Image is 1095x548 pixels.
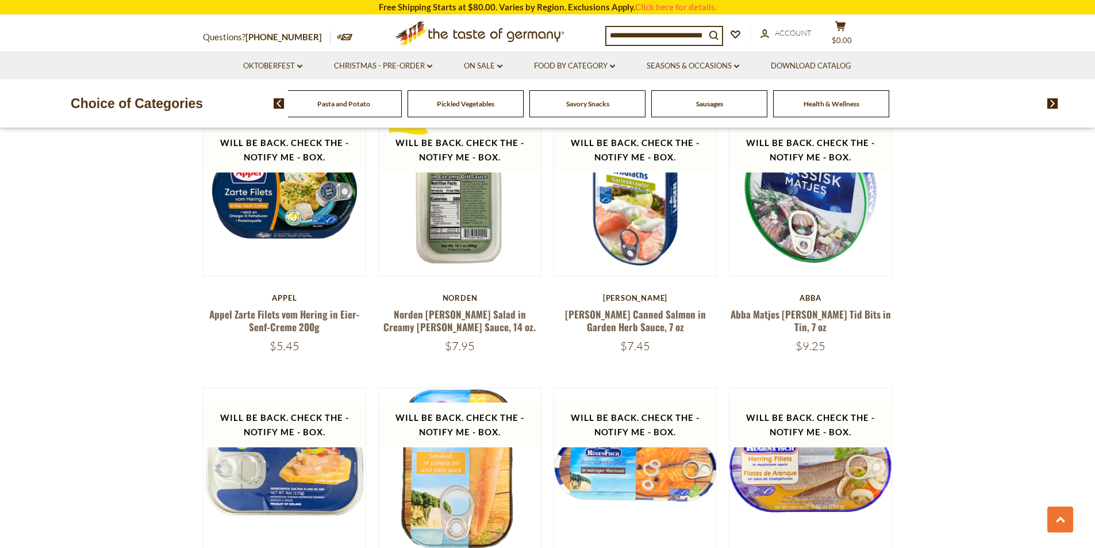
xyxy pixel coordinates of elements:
[620,339,650,353] span: $7.45
[554,293,717,302] div: [PERSON_NAME]
[379,113,541,276] img: Norden Herring Salad in Creamy Dill Sauce, 14 oz.
[824,21,858,49] button: $0.00
[203,30,331,45] p: Questions?
[760,27,812,40] a: Account
[1047,98,1058,109] img: next arrow
[771,60,851,72] a: Download Catalog
[270,339,299,353] span: $5.45
[647,60,739,72] a: Seasons & Occasions
[534,60,615,72] a: Food By Category
[274,98,285,109] img: previous arrow
[729,113,892,276] img: Abba Matjes Herring Tid Bits in Tin, 7 oz
[635,2,717,12] a: Click here for details.
[775,28,812,37] span: Account
[832,36,852,45] span: $0.00
[245,32,322,42] a: [PHONE_NUMBER]
[464,60,502,72] a: On Sale
[209,307,360,334] a: Appel Zarte Filets vom Hering in Eier-Senf-Creme 200g
[243,60,302,72] a: Oktoberfest
[796,339,825,353] span: $9.25
[437,99,494,108] a: Pickled Vegetables
[383,307,536,334] a: Norden [PERSON_NAME] Salad in Creamy [PERSON_NAME] Sauce, 14 oz.
[731,307,891,334] a: Abba Matjes [PERSON_NAME] Tid Bits in Tin, 7 oz
[804,99,859,108] a: Health & Wellness
[565,307,706,334] a: [PERSON_NAME] Canned Salmon in Garden Herb Sauce, 7 oz
[566,99,609,108] a: Savory Snacks
[203,293,367,302] div: Appel
[334,60,432,72] a: Christmas - PRE-ORDER
[378,293,542,302] div: Norden
[445,339,475,353] span: $7.95
[203,113,366,276] img: Appel Zarte Filets vom Hering in Eier-Senf-Creme 200g
[317,99,370,108] a: Pasta and Potato
[554,113,717,276] img: Larsen Canned Salmon in Garden Herb Sauce, 7 oz
[729,293,893,302] div: Abba
[696,99,723,108] a: Sausages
